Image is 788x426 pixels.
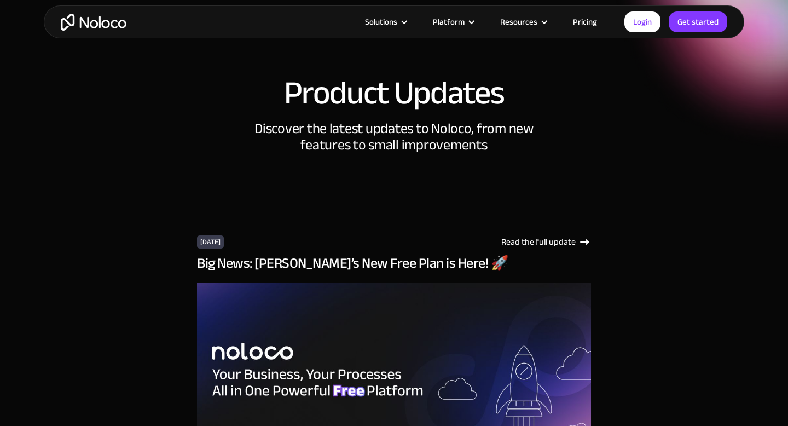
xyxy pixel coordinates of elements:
div: Solutions [365,15,397,29]
h1: Product Updates [284,77,504,110]
a: [DATE]Read the full update [197,235,591,249]
div: [DATE] [197,235,224,249]
a: home [61,14,126,31]
h2: Discover the latest updates to Noloco, from new features to small improvements [230,120,558,153]
div: Read the full update [501,235,576,249]
h3: Big News: [PERSON_NAME]’s New Free Plan is Here! 🚀 [197,255,591,272]
div: Resources [500,15,537,29]
a: Get started [669,11,727,32]
a: Login [624,11,660,32]
div: Platform [419,15,486,29]
div: Platform [433,15,465,29]
a: Pricing [559,15,611,29]
div: Resources [486,15,559,29]
div: Solutions [351,15,419,29]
